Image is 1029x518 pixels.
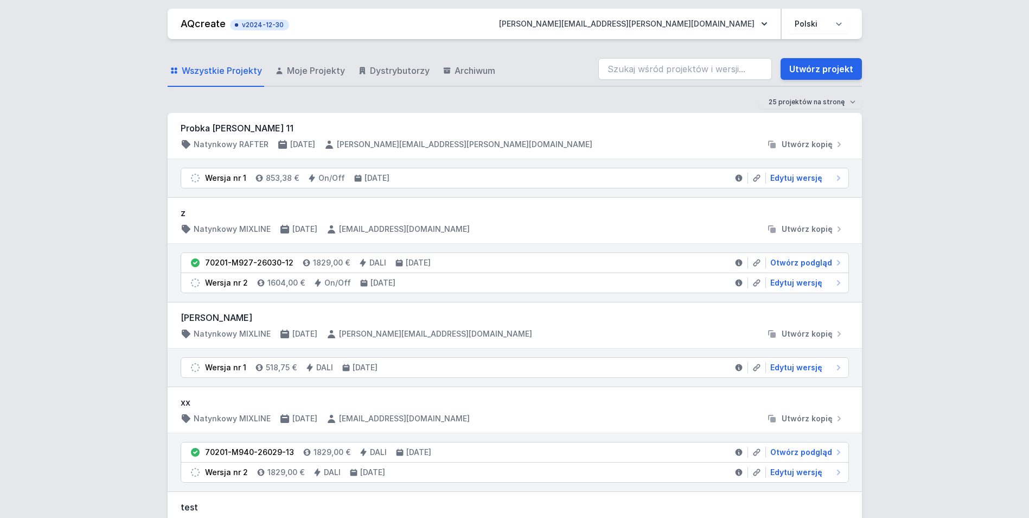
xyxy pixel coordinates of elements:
h4: [DATE] [406,447,431,458]
h4: [DATE] [292,329,317,339]
h4: Natynkowy RAFTER [194,139,269,150]
span: Otwórz podgląd [770,257,832,268]
h4: [DATE] [360,467,385,478]
a: Otwórz podgląd [766,257,844,268]
span: Utwórz kopię [782,413,833,424]
a: Edytuj wersję [766,362,844,373]
h4: [PERSON_NAME][EMAIL_ADDRESS][PERSON_NAME][DOMAIN_NAME] [337,139,592,150]
h3: [PERSON_NAME] [181,311,849,324]
h3: Probka [PERSON_NAME] 11 [181,122,849,135]
img: draft.svg [190,362,201,373]
span: Utwórz kopię [782,224,833,235]
span: Archiwum [455,64,495,77]
h4: 1829,00 € [313,257,350,268]
span: Utwórz kopię [782,139,833,150]
img: draft.svg [190,467,201,478]
h4: [DATE] [292,413,317,424]
span: Edytuj wersję [770,173,822,184]
h4: Natynkowy MIXLINE [194,413,271,424]
h4: 1829,00 € [314,447,350,458]
span: Moje Projekty [287,64,345,77]
h4: 1829,00 € [267,467,304,478]
span: Edytuj wersję [770,362,822,373]
h4: [PERSON_NAME][EMAIL_ADDRESS][DOMAIN_NAME] [339,329,532,339]
button: Utwórz kopię [762,224,849,235]
h4: [EMAIL_ADDRESS][DOMAIN_NAME] [339,224,470,235]
a: Edytuj wersję [766,173,844,184]
a: Otwórz podgląd [766,447,844,458]
a: Edytuj wersję [766,467,844,478]
a: Edytuj wersję [766,277,844,288]
div: 70201-M940-26029-13 [205,447,294,458]
button: v2024-12-30 [230,17,289,30]
h4: Natynkowy MIXLINE [194,224,271,235]
select: Wybierz język [788,14,849,34]
h4: [DATE] [406,257,431,268]
span: Otwórz podgląd [770,447,832,458]
a: AQcreate [181,18,226,29]
div: Wersja nr 2 [205,467,248,478]
img: draft.svg [190,277,201,288]
span: Edytuj wersję [770,277,822,288]
h4: DALI [316,362,333,373]
img: draft.svg [190,173,201,184]
a: Dystrybutorzy [356,55,432,87]
span: Wszystkie Projekty [182,64,262,77]
h3: z [181,206,849,219]
h4: [DATE] [353,362,378,373]
h4: 1604,00 € [267,277,305,288]
button: Utwórz kopię [762,413,849,424]
button: Utwórz kopię [762,329,849,339]
a: Moje Projekty [273,55,347,87]
div: 70201-M927-26030-12 [205,257,293,268]
div: Wersja nr 1 [205,362,246,373]
h3: xx [181,396,849,409]
h4: [EMAIL_ADDRESS][DOMAIN_NAME] [339,413,470,424]
a: Utwórz projekt [781,58,862,80]
span: v2024-12-30 [235,21,284,29]
h4: Natynkowy MIXLINE [194,329,271,339]
h4: DALI [369,257,386,268]
h4: [DATE] [370,277,395,288]
span: Edytuj wersję [770,467,822,478]
span: Utwórz kopię [782,329,833,339]
h4: On/Off [318,173,345,184]
a: Archiwum [440,55,497,87]
button: [PERSON_NAME][EMAIL_ADDRESS][PERSON_NAME][DOMAIN_NAME] [490,14,776,34]
h4: 518,75 € [266,362,297,373]
div: Wersja nr 1 [205,173,246,184]
input: Szukaj wśród projektów i wersji... [598,58,772,80]
h4: On/Off [324,277,351,288]
div: Wersja nr 2 [205,277,248,288]
button: Utwórz kopię [762,139,849,150]
span: Dystrybutorzy [370,64,430,77]
a: Wszystkie Projekty [168,55,264,87]
h4: [DATE] [292,224,317,235]
h3: test [181,501,849,514]
h4: [DATE] [365,173,389,184]
h4: DALI [370,447,387,458]
h4: DALI [324,467,341,478]
h4: 853,38 € [266,173,299,184]
h4: [DATE] [290,139,315,150]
